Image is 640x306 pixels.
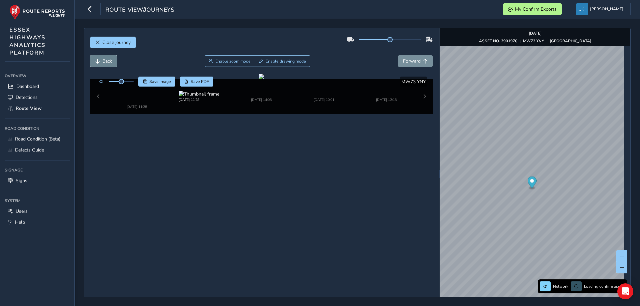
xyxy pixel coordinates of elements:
[16,177,27,184] span: Signs
[126,104,147,109] div: [DATE] 11:28
[5,92,70,103] a: Detections
[180,77,214,87] button: PDF
[403,58,421,64] span: Forward
[584,284,625,289] span: Loading confirm assets
[255,55,310,67] button: Draw
[179,91,219,97] img: Thumbnail frame
[590,3,623,15] span: [PERSON_NAME]
[179,97,219,102] div: [DATE] 11:28
[16,208,28,214] span: Users
[15,147,44,153] span: Defects Guide
[9,5,65,20] img: rr logo
[16,94,38,101] span: Detections
[191,79,209,84] span: Save PDF
[576,3,588,15] img: diamond-layout
[479,38,591,44] div: | |
[16,83,39,90] span: Dashboard
[205,55,255,67] button: Zoom
[479,38,517,44] strong: ASSET NO. 3901970
[5,165,70,175] div: Signage
[16,105,42,112] span: Route View
[527,176,536,190] div: Map marker
[15,136,60,142] span: Road Condition (Beta)
[5,81,70,92] a: Dashboard
[105,6,174,15] span: route-view/journeys
[523,38,544,44] strong: MW73 YNY
[503,3,562,15] button: My Confirm Exports
[102,39,131,46] span: Close journey
[138,77,175,87] button: Save
[376,97,397,102] div: [DATE] 12:18
[90,55,117,67] button: Back
[5,71,70,81] div: Overview
[5,124,70,134] div: Road Condition
[149,79,171,84] span: Save image
[126,84,145,103] img: Thumbnail frame
[9,26,46,57] span: ESSEX HIGHWAYS ANALYTICS PLATFORM
[553,284,568,289] span: Network
[576,3,626,15] button: [PERSON_NAME]
[90,37,136,48] button: Close journey
[251,97,272,102] div: [DATE] 14:08
[515,6,557,12] span: My Confirm Exports
[266,59,306,64] span: Enable drawing mode
[401,79,426,85] span: MW73 YNY
[398,55,433,67] button: Forward
[15,219,25,225] span: Help
[215,59,251,64] span: Enable zoom mode
[5,206,70,217] a: Users
[102,58,112,64] span: Back
[529,31,542,36] strong: [DATE]
[5,217,70,228] a: Help
[550,38,591,44] strong: [GEOGRAPHIC_DATA]
[5,175,70,186] a: Signs
[5,196,70,206] div: System
[617,283,633,299] div: Open Intercom Messenger
[5,145,70,155] a: Defects Guide
[5,103,70,114] a: Route View
[5,134,70,145] a: Road Condition (Beta)
[314,97,334,102] div: [DATE] 10:01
